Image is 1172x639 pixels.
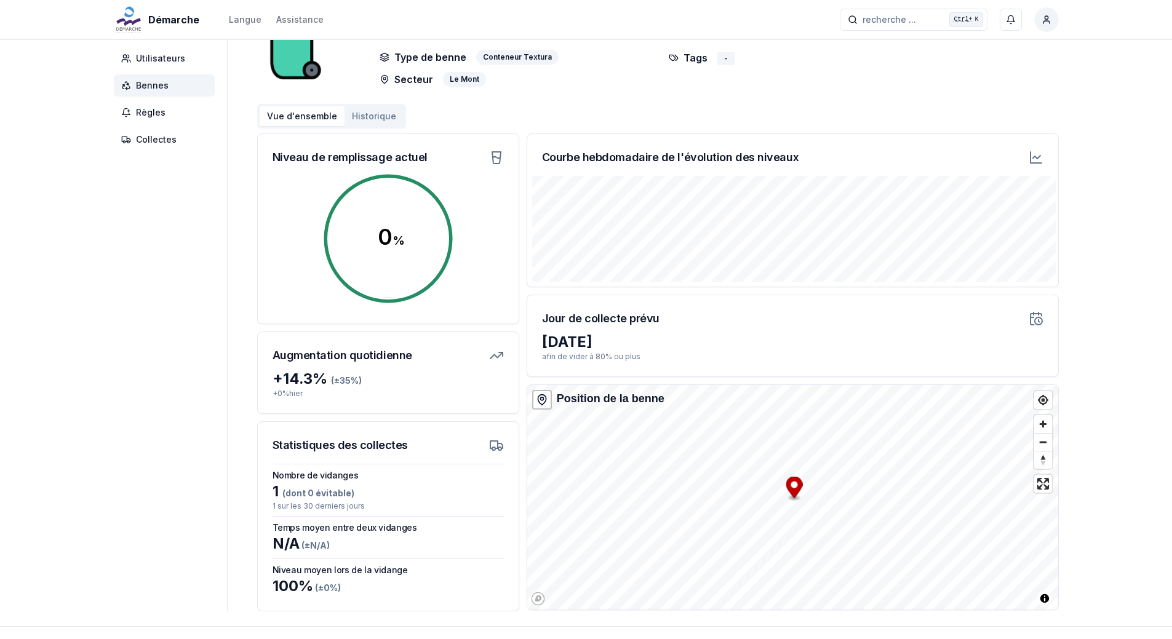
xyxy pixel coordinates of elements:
h3: Niveau moyen lors de la vidange [273,564,504,576]
span: Démarche [148,12,199,27]
h3: Temps moyen entre deux vidanges [273,522,504,534]
h3: Statistiques des collectes [273,437,408,454]
button: Langue [229,12,261,27]
div: Conteneur Textura [476,50,559,65]
a: Assistance [276,12,324,27]
div: Langue [229,14,261,26]
h3: Courbe hebdomadaire de l'évolution des niveaux [542,149,799,166]
a: Bennes [114,74,220,97]
p: afin de vider à 80% ou plus [542,352,1043,362]
button: Zoom in [1034,415,1052,433]
span: recherche ... [863,14,916,26]
h3: Augmentation quotidienne [273,347,412,364]
a: Mapbox logo [531,592,545,606]
div: + 14.3 % [273,369,504,389]
p: 1 sur les 30 derniers jours [273,501,504,511]
a: Démarche [114,12,204,27]
span: Reset bearing to north [1034,451,1052,469]
span: (dont 0 évitable) [279,488,354,498]
button: Toggle attribution [1037,591,1052,606]
div: Le Mont [443,72,486,87]
h3: Niveau de remplissage actuel [273,149,428,166]
a: Règles [114,101,220,124]
span: (± N/A ) [300,540,330,550]
span: Règles [136,106,165,119]
div: Position de la benne [557,390,664,407]
a: Utilisateurs [114,47,220,69]
span: (± 35 %) [331,375,362,386]
p: Secteur [380,72,433,87]
span: (± 0 %) [313,582,341,593]
div: N/A [273,534,504,554]
button: Find my location [1034,391,1052,409]
p: Tags [669,50,708,65]
button: recherche ...Ctrl+K [840,9,987,31]
p: + 0 % hier [273,389,504,399]
button: Zoom out [1034,433,1052,451]
canvas: Map [527,385,1061,609]
button: Historique [345,106,404,126]
button: Vue d'ensemble [260,106,345,126]
div: Map marker [786,477,802,502]
div: [DATE] [542,332,1043,352]
div: 1 [273,482,504,501]
span: Collectes [136,133,177,146]
h3: Nombre de vidanges [273,469,504,482]
img: Démarche Logo [114,5,143,34]
button: Reset bearing to north [1034,451,1052,469]
p: Type de benne [380,50,466,65]
div: - [717,52,735,65]
div: 100 % [273,576,504,596]
span: Bennes [136,79,169,92]
span: Zoom out [1034,434,1052,451]
span: Utilisateurs [136,52,185,65]
button: Enter fullscreen [1034,475,1052,493]
a: Collectes [114,129,220,151]
h3: Jour de collecte prévu [542,310,660,327]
